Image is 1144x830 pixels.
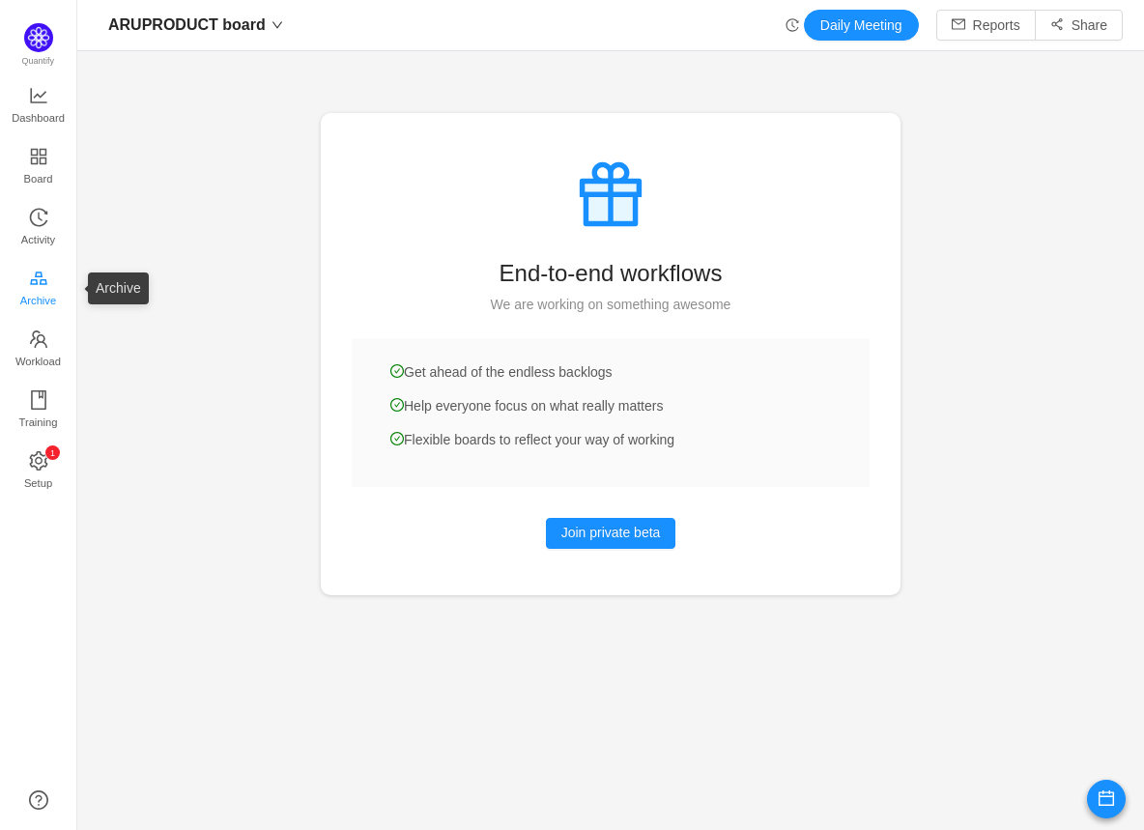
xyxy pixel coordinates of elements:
button: icon: calendar [1087,780,1126,818]
button: icon: share-altShare [1035,10,1123,41]
sup: 1 [45,445,60,460]
a: icon: settingSetup [29,452,48,491]
i: icon: down [272,19,283,31]
i: icon: book [29,390,48,410]
i: icon: line-chart [29,86,48,105]
span: Quantify [22,56,55,66]
i: icon: history [786,18,799,32]
span: Archive [20,281,56,320]
a: Board [29,148,48,186]
i: icon: setting [29,451,48,471]
i: icon: team [29,329,48,349]
button: icon: mailReports [936,10,1036,41]
a: Dashboard [29,87,48,126]
i: icon: history [29,208,48,227]
button: Daily Meeting [804,10,919,41]
span: Board [24,159,53,198]
span: Workload [15,342,61,381]
button: Join private beta [546,518,676,549]
span: ARUPRODUCT board [108,10,266,41]
i: icon: gold [29,269,48,288]
p: 1 [49,445,54,460]
a: Archive [29,270,48,308]
span: Setup [24,464,52,502]
span: Activity [21,220,55,259]
span: Training [18,403,57,442]
a: Training [29,391,48,430]
a: Activity [29,209,48,247]
a: Workload [29,330,48,369]
a: icon: question-circle [29,790,48,810]
i: icon: appstore [29,147,48,166]
img: Quantify [24,23,53,52]
span: Dashboard [12,99,65,137]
